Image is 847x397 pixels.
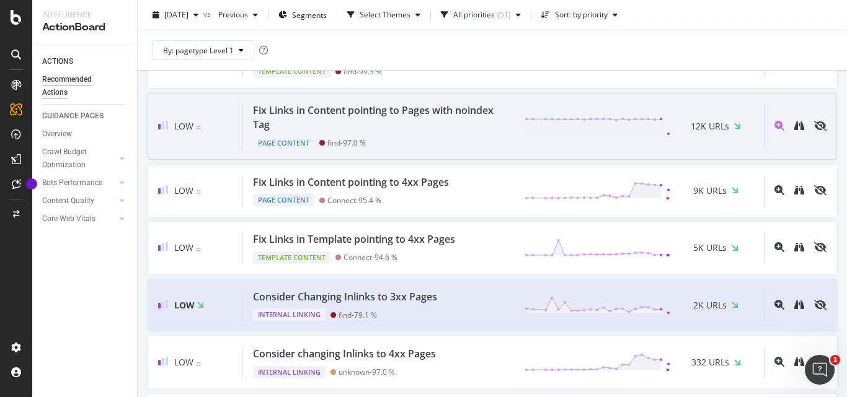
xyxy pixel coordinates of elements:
img: Equal [196,362,201,366]
button: All priorities(51) [436,5,526,25]
div: Select Themes [360,11,410,19]
div: All priorities [453,11,495,19]
iframe: Intercom live chat [805,355,835,385]
button: By: pagetype Level 1 [153,40,254,60]
span: 9K URLs [693,185,727,197]
a: GUIDANCE PAGES [42,110,128,123]
div: Fix Links in Content pointing to 4xx Pages [253,175,449,190]
div: Connect - 95.4 % [327,196,381,205]
div: Internal Linking [253,366,326,378]
div: Internal Linking [253,308,326,321]
div: Page Content [253,194,314,206]
div: Core Web Vitals [42,212,95,225]
div: binoculars [794,300,804,310]
a: Content Quality [42,194,116,207]
img: Equal [196,126,201,129]
div: eye-slash [814,300,827,310]
div: Recommended Actions [42,73,117,99]
a: Core Web Vitals [42,212,116,225]
div: magnifying-glass-plus [774,242,784,252]
a: Bots Performance [42,177,116,190]
a: Recommended Actions [42,73,128,99]
div: magnifying-glass-plus [774,357,784,367]
a: binoculars [794,243,804,253]
div: ( 51 ) [497,11,511,19]
span: 2K URLs [693,299,727,312]
span: 12K URLs [691,120,729,133]
button: Sort: by priority [536,5,623,25]
a: Overview [42,128,128,141]
div: find - 97.0 % [327,138,366,147]
a: binoculars [794,300,804,311]
span: 332 URLs [691,356,729,369]
img: Equal [196,248,201,251]
a: binoculars [794,357,804,368]
a: Crawl Budget Optimization [42,146,116,172]
div: Tooltip anchor [26,178,37,190]
div: eye-slash [814,121,827,131]
div: binoculars [794,357,804,367]
div: find - 99.3 % [344,67,382,76]
div: Consider changing Inlinks to 4xx Pages [253,347,436,361]
a: binoculars [794,186,804,196]
div: Overview [42,128,72,141]
div: Sort: by priority [555,11,608,19]
span: Low [174,120,193,132]
div: magnifying-glass-plus [774,300,784,310]
span: Low [174,185,193,196]
div: Template Content [253,251,330,264]
div: Fix Links in Content pointing to Pages with noindex Tag [253,103,510,132]
div: binoculars [794,242,804,252]
button: [DATE] [148,5,203,25]
div: Template Content [253,65,330,77]
span: Low [174,356,193,368]
div: GUIDANCE PAGES [42,110,104,123]
div: binoculars [794,185,804,195]
div: binoculars [794,121,804,131]
img: Equal [196,190,201,194]
div: Crawl Budget Optimization [42,146,107,172]
span: By: pagetype Level 1 [163,45,234,55]
div: Intelligence [42,10,127,20]
span: Low [174,299,195,311]
div: Bots Performance [42,177,102,190]
span: Low [174,242,193,253]
button: Segments [273,5,332,25]
a: ACTIONS [42,55,128,68]
span: Segments [292,9,327,20]
span: 2025 Sep. 25th [164,9,188,20]
div: Connect - 94.6 % [344,253,397,262]
div: magnifying-glass-plus [774,185,784,195]
div: ACTIONS [42,55,73,68]
div: magnifying-glass-plus [774,121,784,131]
div: Page Content [253,137,314,149]
div: ActionBoard [42,20,127,35]
div: unknown - 97.0 % [339,367,395,377]
span: vs [203,8,213,19]
span: 5K URLs [693,242,727,254]
button: Previous [213,5,263,25]
div: Content Quality [42,194,94,207]
div: Fix Links in Template pointing to 4xx Pages [253,232,455,246]
span: Previous [213,9,248,20]
span: 1 [830,355,840,365]
div: eye-slash [814,242,827,252]
button: Select Themes [342,5,425,25]
div: eye-slash [814,185,827,195]
div: find - 79.1 % [339,310,377,320]
div: Consider Changing Inlinks to 3xx Pages [253,290,437,304]
a: binoculars [794,121,804,132]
